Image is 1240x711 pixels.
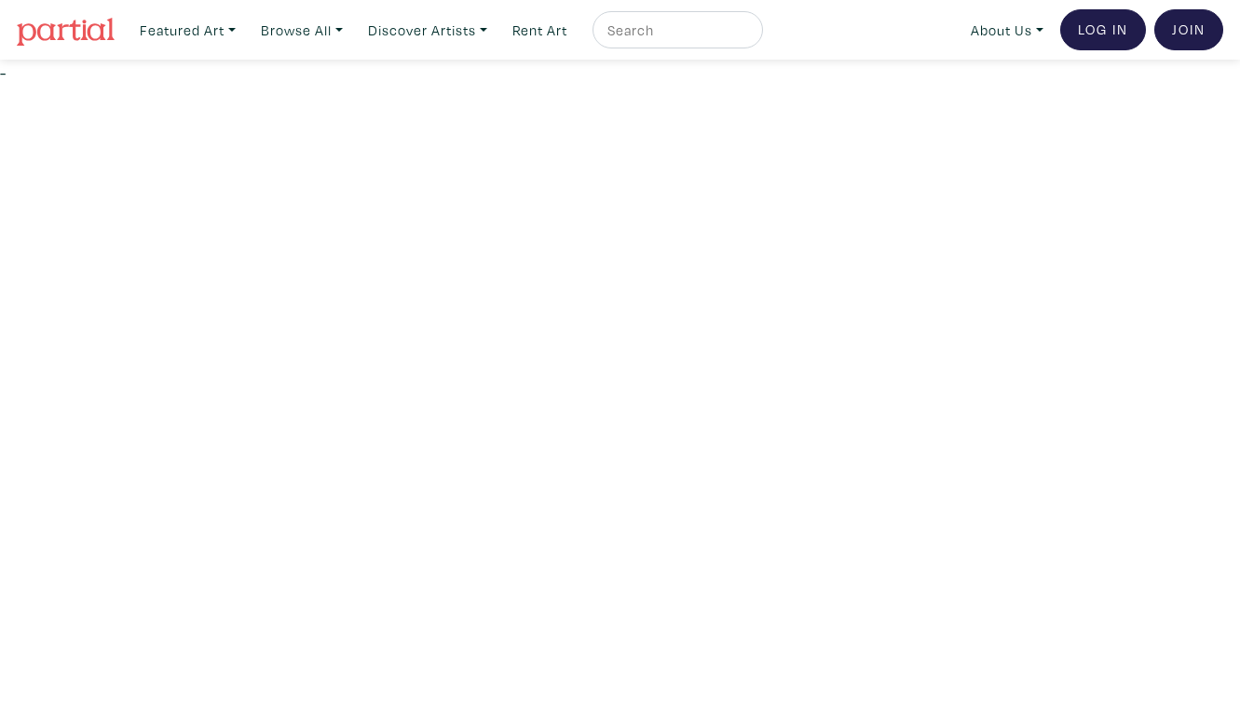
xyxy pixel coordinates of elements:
a: Join [1154,9,1223,50]
a: Rent Art [504,11,576,49]
a: Log In [1060,9,1146,50]
a: Browse All [252,11,351,49]
a: Featured Art [131,11,244,49]
input: Search [606,19,745,42]
a: About Us [962,11,1052,49]
a: Discover Artists [360,11,496,49]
